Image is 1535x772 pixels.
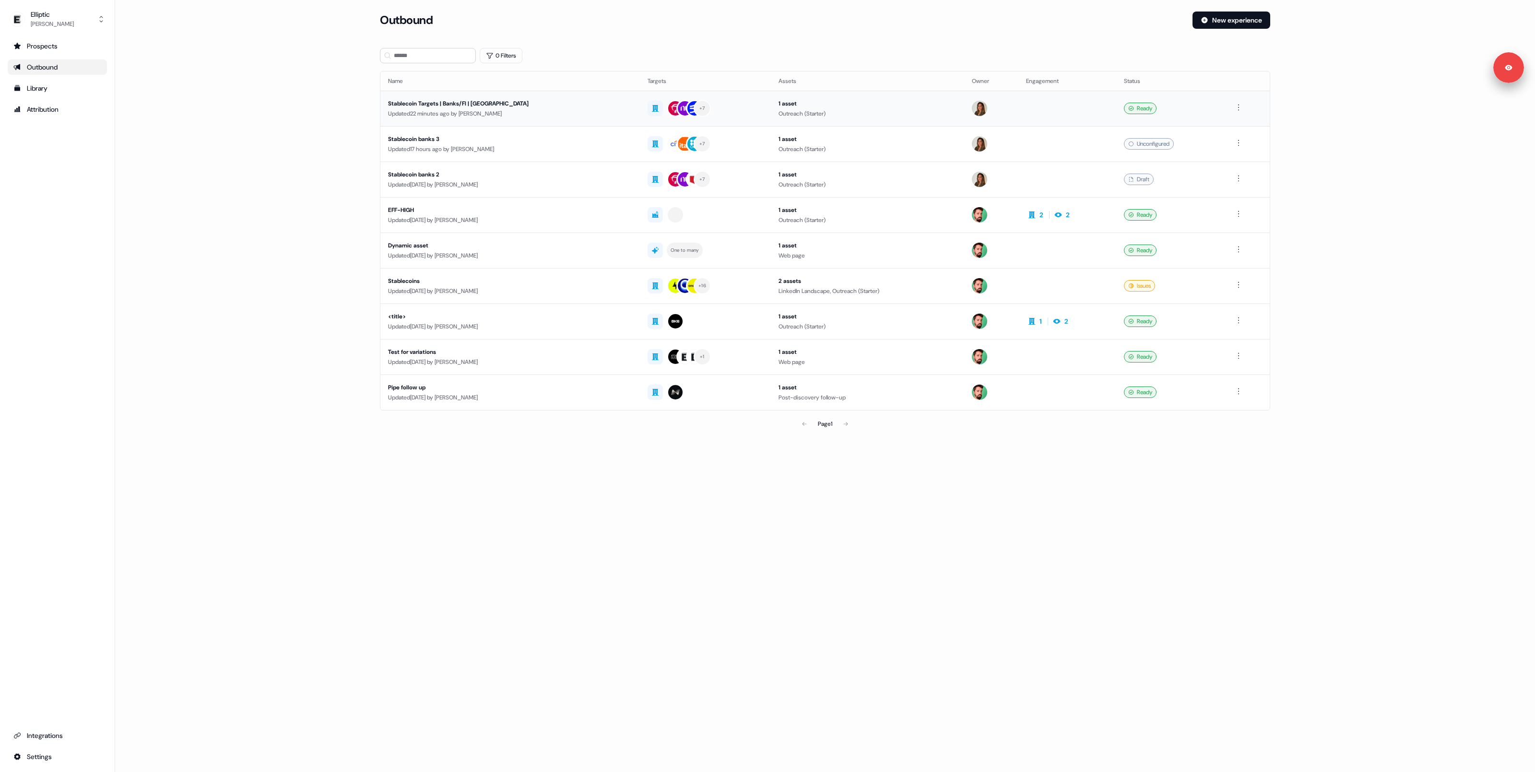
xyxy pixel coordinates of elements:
[8,81,107,96] a: Go to templates
[13,62,101,72] div: Outbound
[1066,210,1070,220] div: 2
[779,205,956,215] div: 1 asset
[388,347,632,357] div: Test for variations
[8,102,107,117] a: Go to attribution
[1124,245,1157,256] div: Ready
[779,241,956,250] div: 1 asset
[8,749,107,764] a: Go to integrations
[13,83,101,93] div: Library
[1124,103,1157,114] div: Ready
[1124,280,1155,292] div: Issues
[779,312,956,321] div: 1 asset
[779,322,956,331] div: Outreach (Starter)
[388,241,632,250] div: Dynamic asset
[972,349,987,364] img: Phill
[388,312,632,321] div: <title>
[972,314,987,329] img: Phill
[699,140,705,148] div: + 7
[779,357,956,367] div: Web page
[1124,138,1174,150] div: Unconfigured
[380,71,640,91] th: Name
[779,286,956,296] div: LinkedIn Landscape, Outreach (Starter)
[1193,12,1270,29] button: New experience
[388,357,632,367] div: Updated [DATE] by [PERSON_NAME]
[779,276,956,286] div: 2 assets
[388,134,632,144] div: Stablecoin banks 3
[13,41,101,51] div: Prospects
[388,215,632,225] div: Updated [DATE] by [PERSON_NAME]
[818,419,832,429] div: Page 1
[388,170,632,179] div: Stablecoin banks 2
[964,71,1018,91] th: Owner
[31,10,74,19] div: Elliptic
[779,215,956,225] div: Outreach (Starter)
[771,71,964,91] th: Assets
[1124,209,1157,221] div: Ready
[972,207,987,222] img: Phill
[1124,316,1157,327] div: Ready
[699,104,705,113] div: + 7
[13,105,101,114] div: Attribution
[388,276,632,286] div: Stablecoins
[388,180,632,189] div: Updated [DATE] by [PERSON_NAME]
[8,728,107,743] a: Go to integrations
[8,8,107,31] button: Elliptic[PERSON_NAME]
[700,352,705,361] div: + 1
[779,393,956,402] div: Post-discovery follow-up
[972,172,987,187] img: Pouyeh
[779,99,956,108] div: 1 asset
[1018,71,1117,91] th: Engagement
[972,385,987,400] img: Phill
[8,59,107,75] a: Go to outbound experience
[388,393,632,402] div: Updated [DATE] by [PERSON_NAME]
[671,246,699,255] div: One to many
[388,99,632,108] div: Stablecoin Targets | Banks/FI | [GEOGRAPHIC_DATA]
[640,71,771,91] th: Targets
[699,175,705,184] div: + 7
[779,347,956,357] div: 1 asset
[1116,71,1225,91] th: Status
[1039,210,1043,220] div: 2
[388,383,632,392] div: Pipe follow up
[1039,316,1042,326] div: 1
[388,286,632,296] div: Updated [DATE] by [PERSON_NAME]
[698,281,706,290] div: + 16
[1124,386,1157,398] div: Ready
[779,170,956,179] div: 1 asset
[380,13,433,27] h3: Outbound
[388,144,632,154] div: Updated 17 hours ago by [PERSON_NAME]
[388,109,632,118] div: Updated 22 minutes ago by [PERSON_NAME]
[388,322,632,331] div: Updated [DATE] by [PERSON_NAME]
[480,48,522,63] button: 0 Filters
[779,134,956,144] div: 1 asset
[388,251,632,260] div: Updated [DATE] by [PERSON_NAME]
[779,144,956,154] div: Outreach (Starter)
[779,383,956,392] div: 1 asset
[388,205,632,215] div: EFF-HIGH
[972,278,987,293] img: Phill
[1064,316,1068,326] div: 2
[972,101,987,116] img: Pouyeh
[779,180,956,189] div: Outreach (Starter)
[1124,174,1154,185] div: Draft
[13,731,101,740] div: Integrations
[8,38,107,54] a: Go to prospects
[13,752,101,761] div: Settings
[972,136,987,152] img: Pouyeh
[1124,351,1157,363] div: Ready
[779,109,956,118] div: Outreach (Starter)
[972,243,987,258] img: Phill
[779,251,956,260] div: Web page
[31,19,74,29] div: [PERSON_NAME]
